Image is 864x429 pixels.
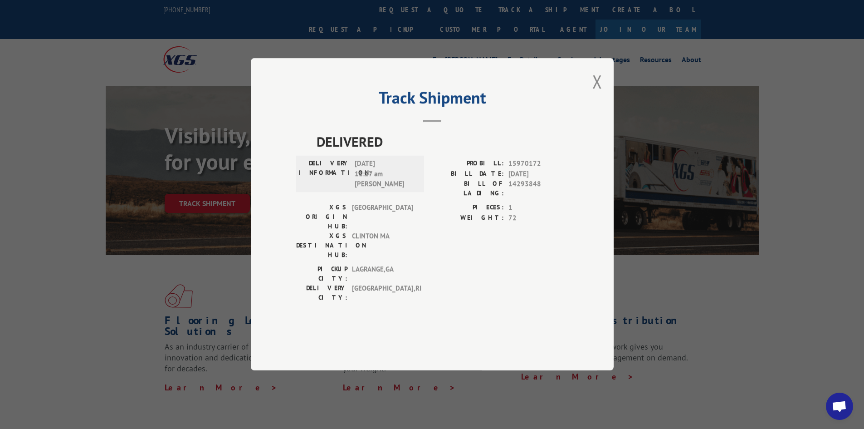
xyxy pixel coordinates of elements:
[352,284,413,303] span: [GEOGRAPHIC_DATA] , RI
[508,179,568,198] span: 14293848
[432,213,504,223] label: WEIGHT:
[508,159,568,169] span: 15970172
[432,159,504,169] label: PROBILL:
[432,179,504,198] label: BILL OF LADING:
[508,213,568,223] span: 72
[296,91,568,108] h2: Track Shipment
[508,203,568,213] span: 1
[352,265,413,284] span: LAGRANGE , GA
[352,232,413,260] span: CLINTON MA
[352,203,413,232] span: [GEOGRAPHIC_DATA]
[508,169,568,179] span: [DATE]
[296,203,347,232] label: XGS ORIGIN HUB:
[296,284,347,303] label: DELIVERY CITY:
[432,169,504,179] label: BILL DATE:
[826,393,853,420] div: Open chat
[355,159,416,190] span: [DATE] 11:27 am [PERSON_NAME]
[317,132,568,152] span: DELIVERED
[296,232,347,260] label: XGS DESTINATION HUB:
[296,265,347,284] label: PICKUP CITY:
[592,69,602,94] button: Close modal
[299,159,350,190] label: DELIVERY INFORMATION:
[432,203,504,213] label: PIECES:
